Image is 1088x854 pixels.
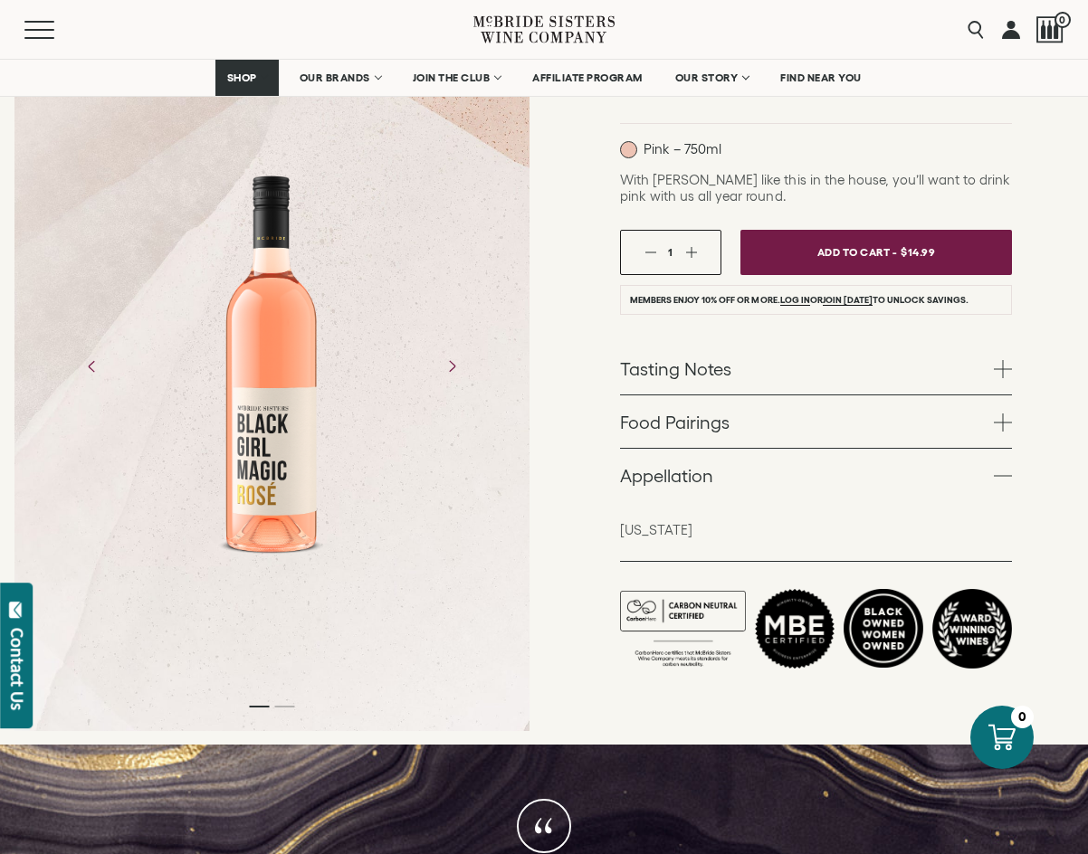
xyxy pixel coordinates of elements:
[620,449,1012,501] a: Appellation
[275,706,295,707] li: Page dot 2
[24,21,90,39] button: Mobile Menu Trigger
[675,71,739,84] span: OUR STORY
[428,342,475,389] button: Next
[620,172,1010,204] span: With [PERSON_NAME] like this in the house, you’ll want to drink pink with us all year round.
[401,60,512,96] a: JOIN THE CLUB
[520,60,654,96] a: AFFILIATE PROGRAM
[1011,706,1034,728] div: 0
[1055,12,1071,28] span: 0
[69,342,116,389] button: Previous
[300,71,370,84] span: OUR BRANDS
[620,141,721,158] p: Pink – 750ml
[288,60,392,96] a: OUR BRANDS
[620,285,1012,315] li: Members enjoy 10% off or more. or to unlock savings.
[780,295,810,306] a: Log in
[901,239,935,265] span: $14.99
[227,71,258,84] span: SHOP
[823,295,873,306] a: join [DATE]
[250,706,270,707] li: Page dot 1
[413,71,491,84] span: JOIN THE CLUB
[620,395,1012,448] a: Food Pairings
[620,342,1012,394] a: Tasting Notes
[780,71,862,84] span: FIND NEAR YOU
[8,628,26,710] div: Contact Us
[532,71,643,84] span: AFFILIATE PROGRAM
[215,60,279,96] a: SHOP
[768,60,873,96] a: FIND NEAR YOU
[817,239,897,265] span: Add To Cart -
[740,230,1012,275] button: Add To Cart - $14.99
[620,521,1012,539] p: [US_STATE]
[663,60,760,96] a: OUR STORY
[668,246,673,258] span: 1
